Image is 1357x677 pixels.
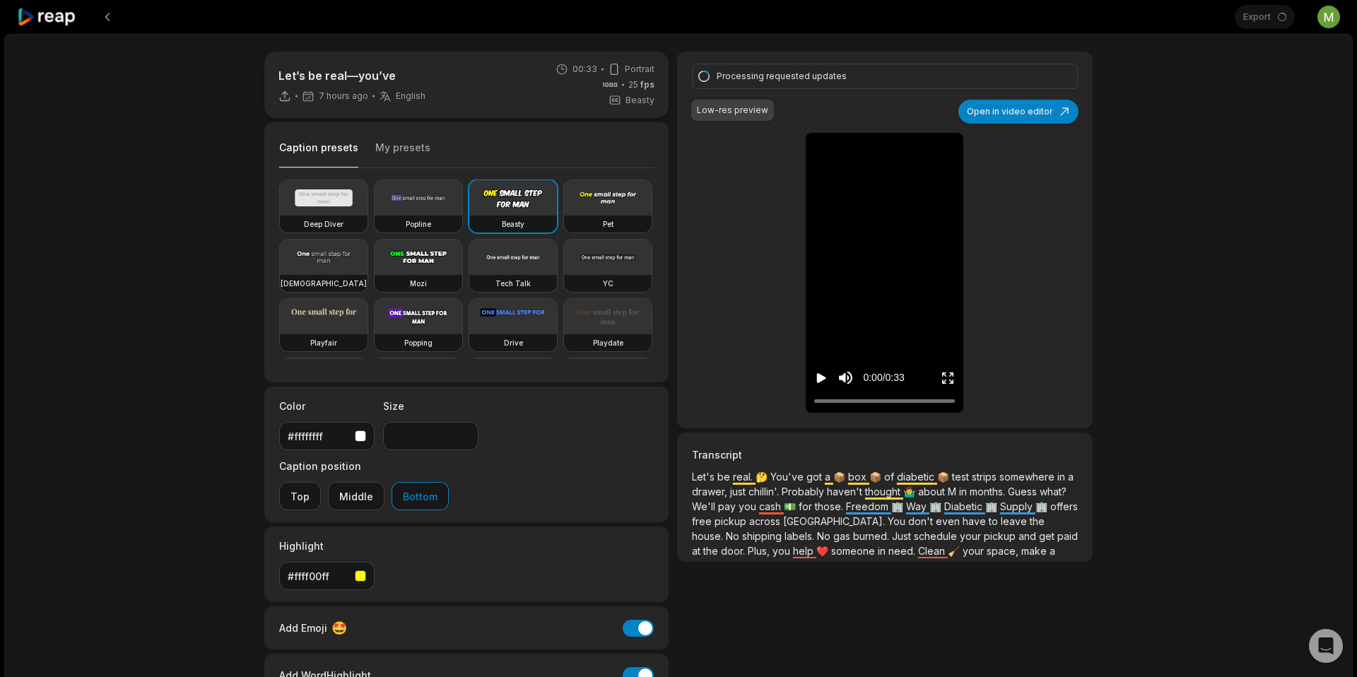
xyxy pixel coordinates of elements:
span: Way [906,500,929,512]
span: your [963,545,987,557]
button: My presets [375,141,430,167]
span: get [1039,530,1057,542]
button: Middle [328,482,384,510]
label: Highlight [279,538,375,553]
p: Let’s be real—you’ve [278,67,425,84]
span: in [878,545,888,557]
span: box [848,471,869,483]
span: Clean [918,545,948,557]
h3: [DEMOGRAPHIC_DATA] [281,278,367,289]
h3: Pet [603,218,613,230]
span: someone [831,545,878,557]
span: at [692,545,703,557]
span: free [692,515,715,527]
h3: Playdate [593,337,623,348]
span: pay [718,500,739,512]
span: pickup [984,530,1018,542]
span: Portrait [625,63,654,76]
h3: Tech Talk [495,278,531,289]
span: door. [721,545,748,557]
span: You [888,515,908,527]
span: months. [970,485,1008,498]
span: English [396,90,425,102]
span: what? [1040,485,1067,498]
span: and [1018,530,1039,542]
span: Just [892,530,914,542]
span: chillin'. [748,485,782,498]
span: No [817,530,833,542]
div: 0:00 / 0:33 [863,370,904,385]
span: M [948,485,959,498]
span: 00:33 [572,63,597,76]
span: 25 [628,78,654,91]
span: test [952,471,972,483]
span: you [739,500,759,512]
button: Top [279,482,321,510]
button: Bottom [392,482,449,510]
span: haven't [827,485,865,498]
p: 🤔 📦 📦 📦 🤷‍♂️ 💵 🏢 🏢 🏢 🏢 ❤️ 🧹 💰 💰 🎉 🚀 🚀 [692,469,1078,558]
span: Probably [782,485,827,498]
span: You've [770,471,806,483]
h3: Mozi [410,278,427,289]
div: Open Intercom Messenger [1309,629,1343,663]
button: Open in video editor [958,100,1079,124]
button: Enter Fullscreen [941,365,955,391]
span: paid [1057,530,1078,542]
h3: Playfair [310,337,337,348]
span: No [726,530,742,542]
span: help [793,545,816,557]
label: Color [279,399,375,413]
span: Plus, [748,545,773,557]
h3: Popping [404,337,433,348]
span: Supply [1000,500,1035,512]
button: Caption presets [279,141,358,168]
span: cash [759,500,784,512]
span: about [918,485,948,498]
button: #ffffffff [279,422,375,450]
span: have [963,515,989,527]
span: [GEOGRAPHIC_DATA]. [783,515,888,527]
span: you [773,545,793,557]
span: the [703,545,721,557]
span: even [936,515,963,527]
span: for [799,500,815,512]
span: burned. [853,530,892,542]
div: #ffffffff [288,429,349,444]
span: 7 hours ago [319,90,368,102]
span: to [989,515,1001,527]
span: leave [1001,515,1030,527]
span: Freedom [846,500,891,512]
span: pickup [715,515,749,527]
span: Beasty [625,94,654,107]
span: space, [987,545,1021,557]
span: somewhere [999,471,1057,483]
span: the [1030,515,1045,527]
span: be [717,471,733,483]
span: Add Emoji [279,620,327,635]
span: strips [972,471,999,483]
div: Processing requested updates [717,70,1049,83]
h3: Deep Diver [304,218,343,230]
span: across [749,515,783,527]
span: in [1057,471,1068,483]
span: Diabetic [944,500,985,512]
div: Low-res preview [697,104,768,117]
span: real. [733,471,756,483]
label: Caption position [279,459,449,473]
span: need. [888,545,918,557]
label: Size [383,399,478,413]
span: 🤩 [331,618,347,637]
span: fps [640,79,654,90]
button: Mute sound [837,369,854,387]
h3: YC [603,278,613,289]
span: a [825,471,833,483]
h3: Transcript [692,447,1078,462]
span: drawer, [692,485,730,498]
span: in [959,485,970,498]
span: schedule [914,530,960,542]
span: thought [865,485,903,498]
span: your [960,530,984,542]
span: make [1021,545,1050,557]
span: labels. [785,530,817,542]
